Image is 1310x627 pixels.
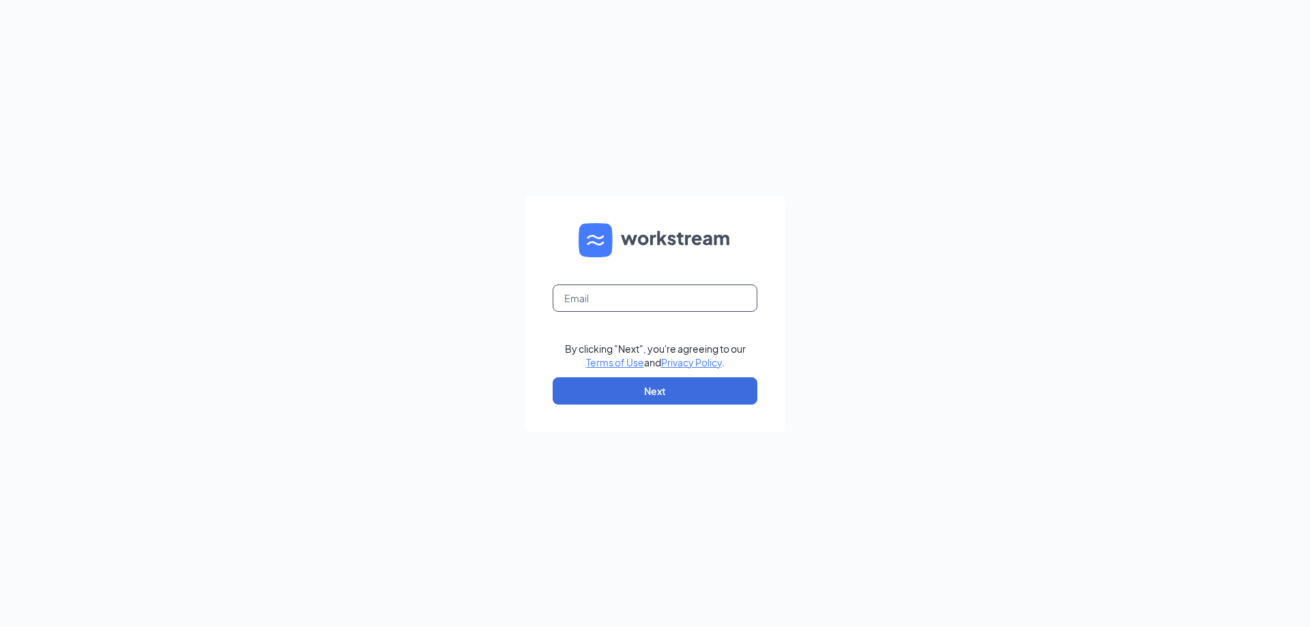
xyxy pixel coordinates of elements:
a: Privacy Policy [661,356,722,368]
button: Next [553,377,757,405]
input: Email [553,285,757,312]
img: WS logo and Workstream text [579,223,731,257]
div: By clicking "Next", you're agreeing to our and . [565,342,746,369]
a: Terms of Use [586,356,644,368]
